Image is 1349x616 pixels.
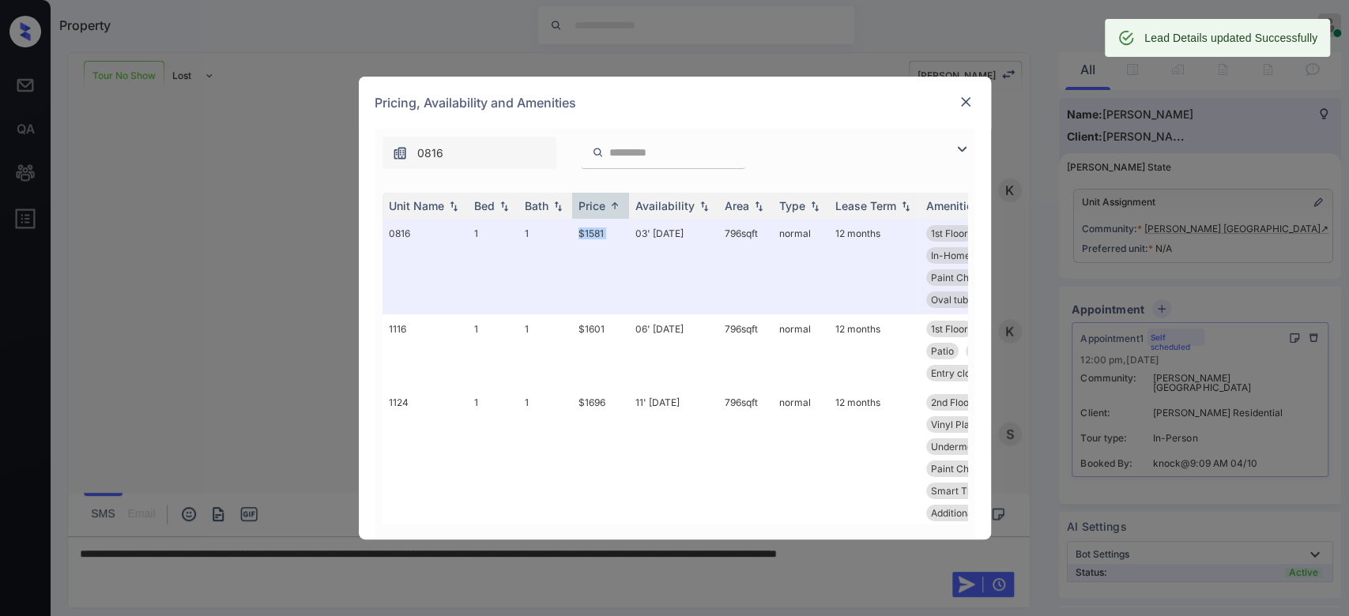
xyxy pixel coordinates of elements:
div: Availability [635,199,695,212]
td: 12 months [829,388,920,550]
div: Type [779,199,805,212]
img: sorting [607,200,623,212]
div: Unit Name [389,199,444,212]
img: sorting [807,201,823,212]
span: 0816 [417,145,443,162]
span: Paint Change - ... [931,272,1008,284]
span: Smart Thermosta... [931,485,1017,497]
td: normal [773,388,829,550]
span: 1st Floor [931,227,968,239]
img: sorting [550,201,566,212]
span: Entry closet [931,367,984,379]
td: 1 [468,314,518,388]
td: $1581 [572,219,629,314]
td: 03' [DATE] [629,219,718,314]
div: Bed [474,199,495,212]
img: icon-zuma [952,140,971,159]
img: sorting [751,201,767,212]
td: 1 [468,219,518,314]
div: Lease Term [835,199,896,212]
td: 0816 [382,219,468,314]
td: 796 sqft [718,388,773,550]
td: 796 sqft [718,219,773,314]
img: sorting [446,201,462,212]
div: Lead Details updated Successfully [1144,24,1317,52]
span: Undermount Sink [931,441,1009,453]
td: 12 months [829,314,920,388]
td: 796 sqft [718,314,773,388]
td: normal [773,219,829,314]
span: Vinyl Plank - P... [931,419,1004,430]
img: sorting [898,201,914,212]
span: Additional Stor... [931,507,1003,519]
div: Pricing, Availability and Amenities [359,77,991,129]
span: 1st Floor [931,323,968,335]
img: sorting [696,201,712,212]
td: 1 [518,219,572,314]
td: $1696 [572,388,629,550]
img: icon-zuma [392,145,408,161]
td: $1601 [572,314,629,388]
img: icon-zuma [592,145,604,160]
td: normal [773,314,829,388]
span: In-Home Washer ... [931,250,1016,261]
td: 11' [DATE] [629,388,718,550]
span: Oval tub [931,294,968,306]
td: 1 [468,388,518,550]
td: 1 [518,388,572,550]
img: sorting [496,201,512,212]
td: 06' [DATE] [629,314,718,388]
td: 12 months [829,219,920,314]
span: Paint Change - ... [931,463,1008,475]
img: close [958,94,974,110]
td: 1124 [382,388,468,550]
div: Amenities [926,199,979,212]
td: 1116 [382,314,468,388]
div: Price [578,199,605,212]
span: 2nd Floor [931,396,973,408]
div: Bath [525,199,548,212]
div: Area [725,199,749,212]
span: Patio [931,345,954,357]
td: 1 [518,314,572,388]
